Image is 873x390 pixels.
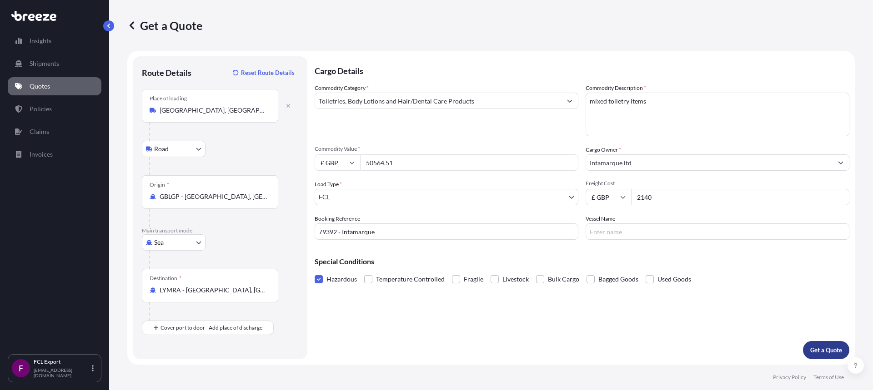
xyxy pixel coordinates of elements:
input: Enter amount [631,189,849,205]
span: Bagged Goods [598,272,638,286]
p: Get a Quote [810,346,842,355]
p: Get a Quote [127,18,202,33]
span: F [19,364,23,373]
label: Booking Reference [315,214,360,223]
input: Your internal reference [315,223,578,240]
input: Type amount [360,154,578,171]
span: Used Goods [657,272,691,286]
span: Hazardous [326,272,357,286]
p: Shipments [30,59,59,68]
input: Place of loading [160,106,267,115]
p: Claims [30,127,49,136]
a: Invoices [8,145,101,163]
a: Policies [8,100,101,118]
button: Show suggestions [562,93,578,109]
span: Livestock [502,272,529,286]
div: Destination [150,275,181,282]
p: Reset Route Details [241,68,295,77]
input: Full name [586,154,833,171]
label: Commodity Category [315,84,369,93]
a: Insights [8,32,101,50]
label: Cargo Owner [586,145,621,154]
p: Policies [30,104,52,114]
span: Cover port to door - Add place of discharge [161,323,262,332]
p: FCL Export [34,358,90,365]
button: Cover port to door - Add place of discharge [142,321,274,335]
span: Road [154,144,169,153]
p: [EMAIL_ADDRESS][DOMAIN_NAME] [34,367,90,378]
button: Reset Route Details [228,65,298,80]
span: Freight Cost [586,180,849,187]
div: Place of loading [150,95,187,102]
input: Origin [160,192,267,201]
p: Quotes [30,82,50,91]
label: Commodity Description [586,84,646,93]
p: Main transport mode [142,227,298,234]
p: Insights [30,36,51,45]
p: Route Details [142,67,191,78]
span: Fragile [464,272,483,286]
div: Origin [150,181,169,188]
button: Select transport [142,141,206,157]
a: Quotes [8,77,101,95]
a: Terms of Use [813,374,844,381]
input: Enter name [586,223,849,240]
span: Load Type [315,180,342,189]
span: Bulk Cargo [548,272,579,286]
button: FCL [315,189,578,205]
p: Invoices [30,150,53,159]
a: Shipments [8,54,101,73]
p: Cargo Details [315,56,849,84]
input: Select a commodity type [315,93,562,109]
span: Commodity Value [315,145,578,153]
button: Show suggestions [833,154,849,171]
button: Select transport [142,234,206,251]
button: Get a Quote [803,341,849,359]
a: Claims [8,123,101,141]
label: Vessel Name [586,214,615,223]
span: Sea [154,238,164,247]
a: Privacy Policy [773,374,806,381]
input: Destination [160,286,267,295]
span: FCL [319,193,330,202]
p: Special Conditions [315,258,849,265]
span: Temperature Controlled [376,272,445,286]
